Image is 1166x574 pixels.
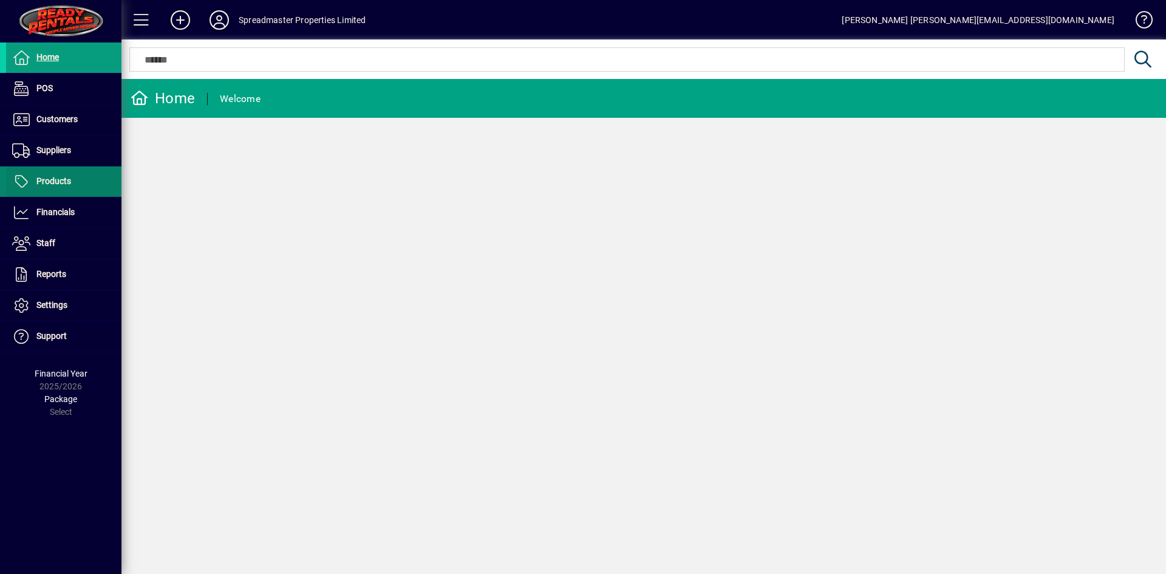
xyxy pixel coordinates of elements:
[842,10,1114,30] div: [PERSON_NAME] [PERSON_NAME][EMAIL_ADDRESS][DOMAIN_NAME]
[6,321,121,352] a: Support
[6,104,121,135] a: Customers
[36,176,71,186] span: Products
[1127,2,1151,42] a: Knowledge Base
[6,166,121,197] a: Products
[200,9,239,31] button: Profile
[6,228,121,259] a: Staff
[161,9,200,31] button: Add
[36,207,75,217] span: Financials
[6,135,121,166] a: Suppliers
[36,52,59,62] span: Home
[44,394,77,404] span: Package
[6,73,121,104] a: POS
[36,83,53,93] span: POS
[6,197,121,228] a: Financials
[36,300,67,310] span: Settings
[6,290,121,321] a: Settings
[36,269,66,279] span: Reports
[6,259,121,290] a: Reports
[220,89,261,109] div: Welcome
[35,369,87,378] span: Financial Year
[239,10,366,30] div: Spreadmaster Properties Limited
[36,238,55,248] span: Staff
[36,145,71,155] span: Suppliers
[131,89,195,108] div: Home
[36,331,67,341] span: Support
[36,114,78,124] span: Customers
